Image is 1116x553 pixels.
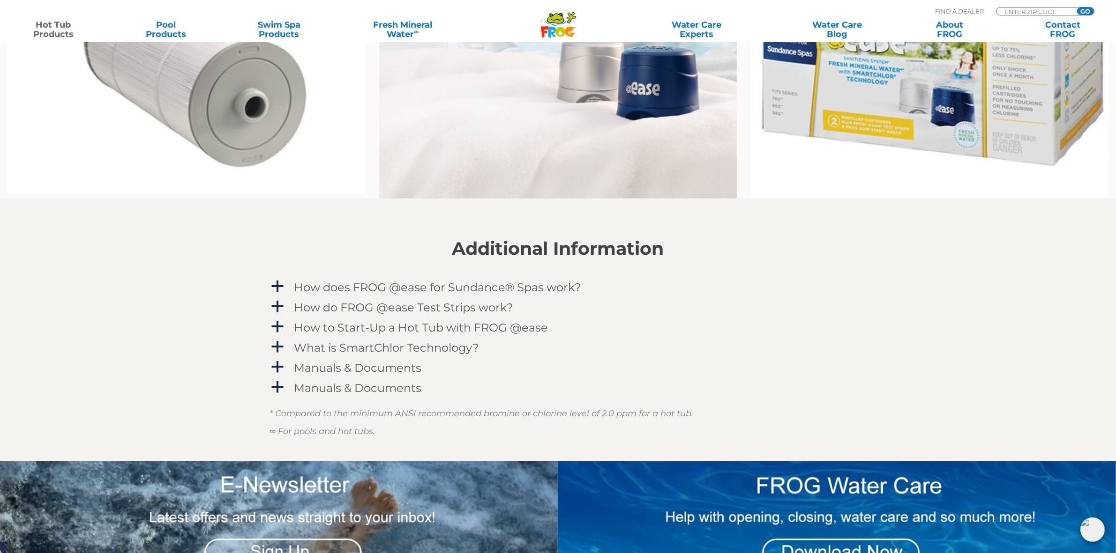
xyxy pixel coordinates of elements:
[235,20,323,39] a: Swim SpaProducts
[294,382,422,394] h4: Manuals & Documents
[271,320,285,334] span: a
[270,359,846,376] a: a Manuals & Documents
[1019,20,1107,39] a: ContactFROG
[294,321,548,334] h4: How to Start-Up a Hot Tub with FROG @ease
[1004,7,1067,15] input: Zip Code Form
[906,20,994,39] a: AboutFROG
[270,408,694,419] em: * Compared to the minimum ANSI recommended bromine or chlorine level of 2.0 ppm for a hot tub.
[9,20,97,39] a: Hot TubProducts
[270,238,846,259] h2: Additional Information
[414,28,419,35] sup: ∞
[793,20,881,39] a: Water CareBlog
[294,341,479,354] h4: What is SmartChlor Technology?
[270,426,375,436] em: ∞ For pools and hot tubs.
[294,301,514,314] h4: How do FROG @ease Test Strips work?
[294,281,582,294] h4: How does FROG @ease for Sundance® Spas work?
[270,379,846,397] a: a Manuals & Documents
[271,280,285,294] span: a
[271,340,285,354] span: a
[935,7,984,15] p: Find A Dealer
[1077,7,1094,15] input: GO
[271,380,285,394] span: a
[270,319,846,336] a: a How to Start-Up a Hot Tub with FROG @ease
[271,360,285,374] span: a
[270,299,846,316] a: a How do FROG @ease Test Strips work?
[271,300,285,314] span: a
[270,339,846,356] a: a What is SmartChlor Technology?
[348,20,457,39] a: Fresh MineralWater∞
[625,20,768,39] a: Water CareExperts
[122,20,210,39] a: PoolProducts
[1080,517,1105,542] img: openIcon
[294,361,422,374] h4: Manuals & Documents
[270,279,846,296] a: a How does FROG @ease for Sundance® Spas work?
